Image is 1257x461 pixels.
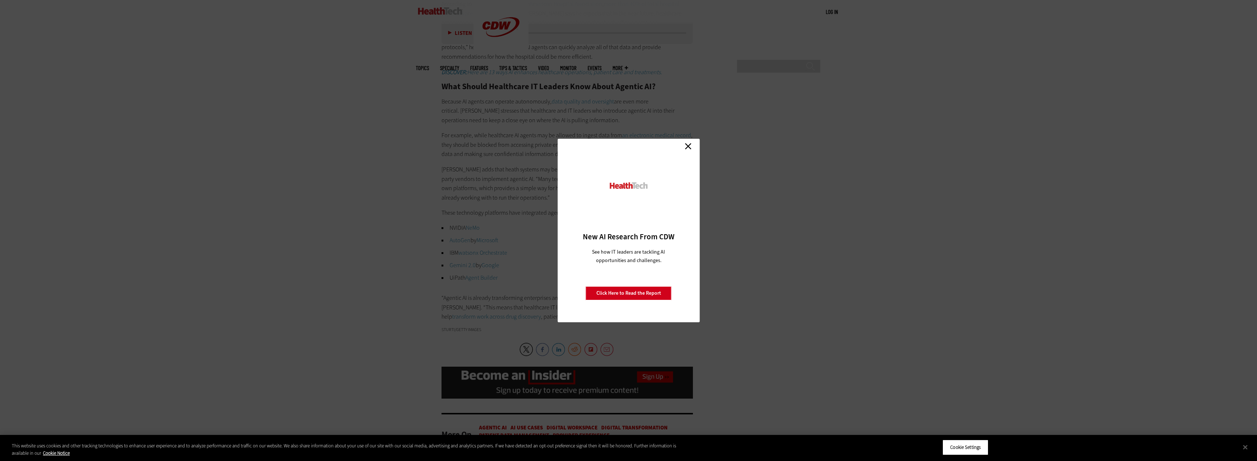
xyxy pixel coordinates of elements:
[942,440,988,455] button: Cookie Settings
[608,182,649,189] img: HealthTech_0.png
[43,450,70,456] a: More information about your privacy
[683,141,694,152] a: Close
[583,248,674,265] p: See how IT leaders are tackling AI opportunities and challenges.
[12,442,691,457] div: This website uses cookies and other tracking technologies to enhance user experience and to analy...
[586,286,672,300] a: Click Here to Read the Report
[1237,439,1253,455] button: Close
[570,232,687,242] h3: New AI Research From CDW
